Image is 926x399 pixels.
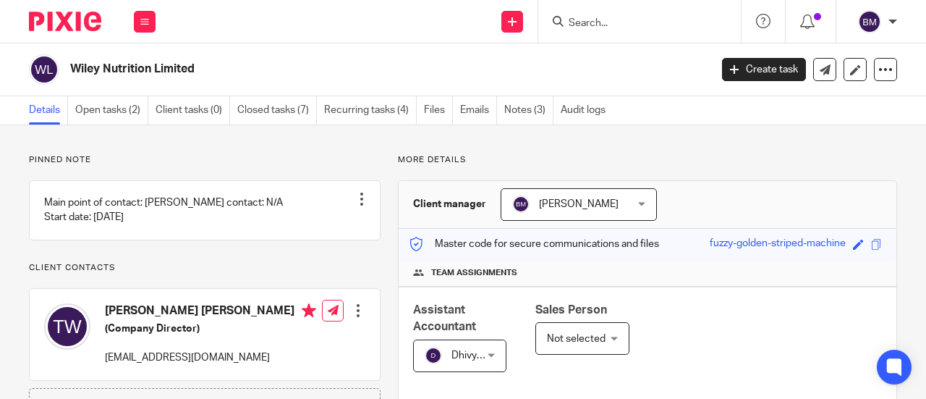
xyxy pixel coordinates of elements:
a: Recurring tasks (4) [324,96,417,125]
h3: Client manager [413,197,486,211]
a: Audit logs [561,96,613,125]
h4: [PERSON_NAME] [PERSON_NAME] [105,303,316,322]
a: Client tasks (0) [156,96,230,125]
span: Team assignments [431,267,517,279]
img: svg%3E [512,196,530,213]
p: Master code for secure communications and files [409,237,659,251]
a: Files [424,96,453,125]
a: Details [29,96,68,125]
img: svg%3E [44,303,90,350]
a: Create task [722,58,806,81]
a: Closed tasks (7) [237,96,317,125]
span: Sales Person [535,304,607,316]
h2: Wiley Nutrition Limited [70,62,574,77]
p: [EMAIL_ADDRESS][DOMAIN_NAME] [105,350,316,365]
a: Notes (3) [504,96,553,125]
a: Emails [460,96,497,125]
a: Open tasks (2) [75,96,148,125]
img: svg%3E [29,54,59,85]
span: Assistant Accountant [413,304,476,332]
span: [PERSON_NAME] [539,199,619,209]
img: svg%3E [858,10,881,33]
img: Pixie [29,12,101,31]
span: Dhivya S T [451,350,498,361]
div: fuzzy-golden-striped-machine [710,236,846,253]
h5: (Company Director) [105,322,316,336]
i: Primary [302,303,316,318]
p: Pinned note [29,154,381,166]
p: More details [398,154,897,166]
input: Search [567,17,697,30]
p: Client contacts [29,262,381,274]
span: Not selected [547,334,606,344]
img: svg%3E [425,347,442,364]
